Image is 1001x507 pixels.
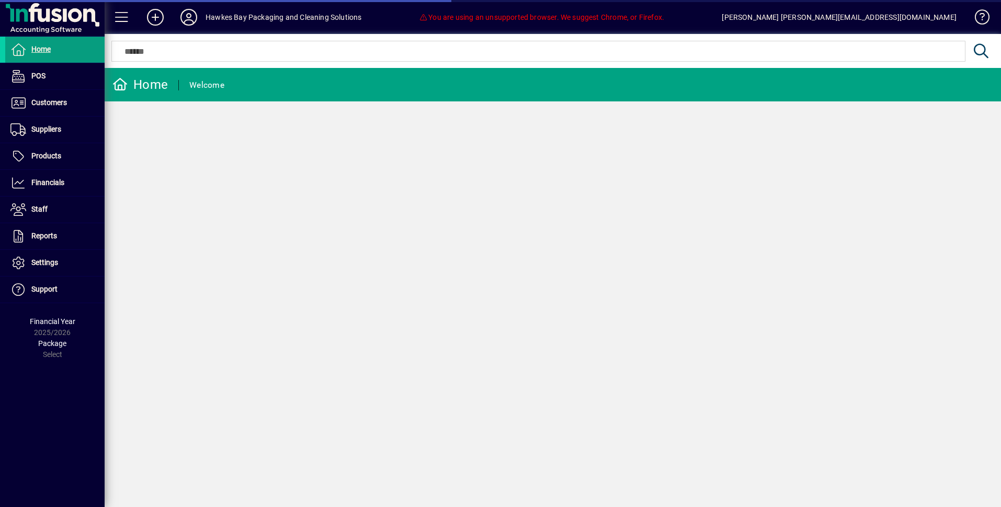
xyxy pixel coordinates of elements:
[5,250,105,276] a: Settings
[31,285,58,293] span: Support
[112,76,168,93] div: Home
[5,63,105,89] a: POS
[31,205,48,213] span: Staff
[31,98,67,107] span: Customers
[189,77,224,94] div: Welcome
[5,90,105,116] a: Customers
[31,232,57,240] span: Reports
[206,9,362,26] div: Hawkes Bay Packaging and Cleaning Solutions
[31,125,61,133] span: Suppliers
[722,9,957,26] div: [PERSON_NAME] [PERSON_NAME][EMAIL_ADDRESS][DOMAIN_NAME]
[5,117,105,143] a: Suppliers
[30,317,75,326] span: Financial Year
[31,72,45,80] span: POS
[5,276,105,303] a: Support
[419,13,664,21] span: You are using an unsupported browser. We suggest Chrome, or Firefox.
[5,197,105,223] a: Staff
[31,178,64,187] span: Financials
[31,152,61,160] span: Products
[967,2,988,36] a: Knowledge Base
[31,258,58,267] span: Settings
[5,170,105,196] a: Financials
[5,143,105,169] a: Products
[31,45,51,53] span: Home
[172,8,206,27] button: Profile
[5,223,105,249] a: Reports
[139,8,172,27] button: Add
[38,339,66,348] span: Package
